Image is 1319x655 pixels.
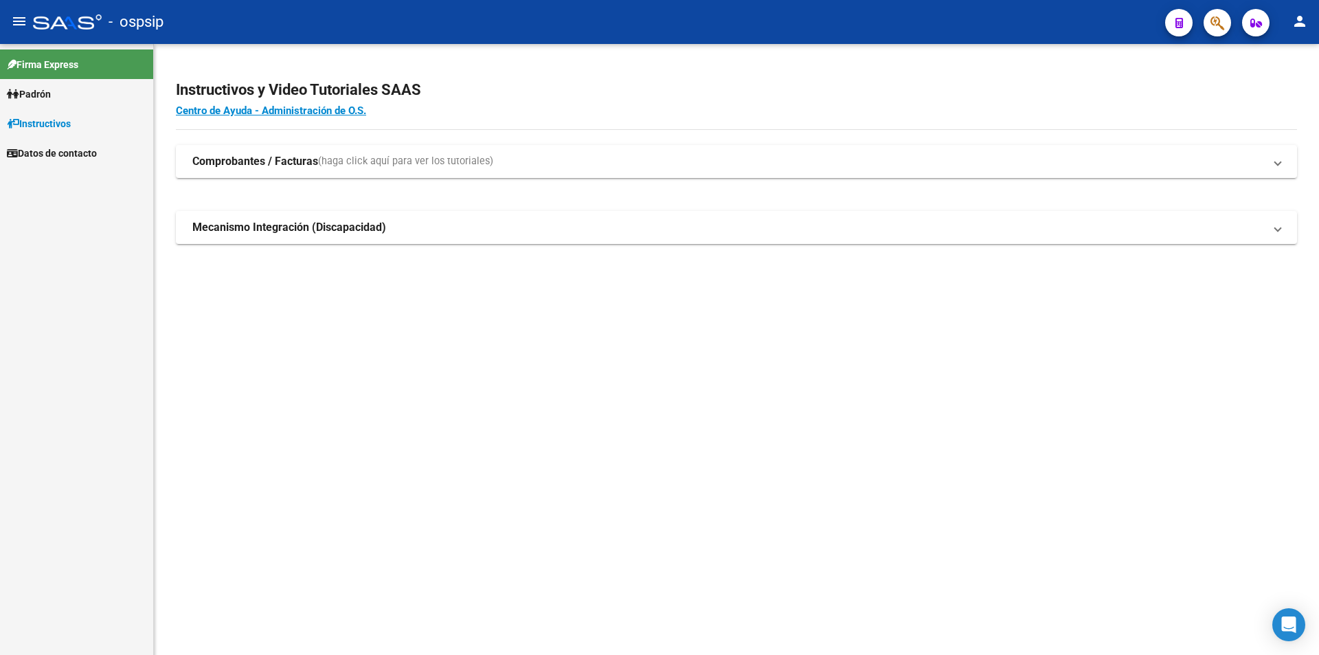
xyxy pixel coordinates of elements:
span: Instructivos [7,116,71,131]
span: Padrón [7,87,51,102]
a: Centro de Ayuda - Administración de O.S. [176,104,366,117]
mat-expansion-panel-header: Comprobantes / Facturas(haga click aquí para ver los tutoriales) [176,145,1297,178]
span: - ospsip [109,7,164,37]
span: Datos de contacto [7,146,97,161]
strong: Mecanismo Integración (Discapacidad) [192,220,386,235]
h2: Instructivos y Video Tutoriales SAAS [176,77,1297,103]
mat-expansion-panel-header: Mecanismo Integración (Discapacidad) [176,211,1297,244]
div: Open Intercom Messenger [1272,608,1305,641]
span: Firma Express [7,57,78,72]
mat-icon: person [1292,13,1308,30]
mat-icon: menu [11,13,27,30]
span: (haga click aquí para ver los tutoriales) [318,154,493,169]
strong: Comprobantes / Facturas [192,154,318,169]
